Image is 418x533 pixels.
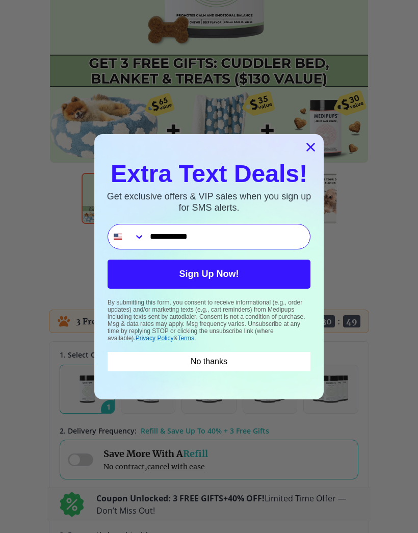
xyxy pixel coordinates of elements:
span: Extra Text Deals! [111,160,307,187]
p: By submitting this form, you consent to receive informational (e.g., order updates) and/or market... [108,299,310,342]
a: Privacy Policy [136,335,174,342]
img: United States [114,233,122,241]
a: Terms [177,335,194,342]
button: Search Countries [108,224,145,249]
button: Sign Up Now! [108,260,310,289]
p: Get exclusive offers & VIP sales when you sign up for SMS alerts. [104,191,313,213]
button: No thanks [108,352,310,371]
button: Close dialog [302,138,320,156]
